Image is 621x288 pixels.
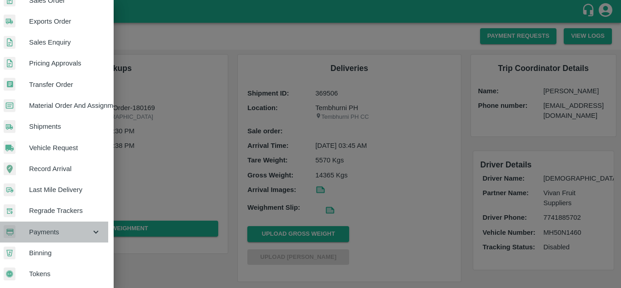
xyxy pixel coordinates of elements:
img: bin [4,247,15,259]
img: tokens [4,268,15,281]
img: centralMaterial [4,99,15,112]
img: vehicle [4,141,15,154]
span: Shipments [29,121,101,131]
img: whTransfer [4,78,15,91]
span: Regrade Trackers [29,206,101,216]
span: Record Arrival [29,164,101,174]
span: Binning [29,248,101,258]
span: Pricing Approvals [29,58,101,68]
img: recordArrival [4,162,16,175]
span: Tokens [29,269,101,279]
span: Sales Enquiry [29,37,101,47]
img: whTracker [4,204,15,217]
img: payment [4,225,15,238]
span: Last Mile Delivery [29,185,101,195]
img: sales [4,36,15,49]
span: Payments [29,227,91,237]
span: Material Order And Assignment [29,101,101,111]
img: shipments [4,15,15,28]
img: shipments [4,120,15,133]
img: sales [4,57,15,70]
img: delivery [4,183,15,197]
span: Exports Order [29,16,101,26]
span: Vehicle Request [29,143,101,153]
span: Transfer Order [29,80,101,90]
